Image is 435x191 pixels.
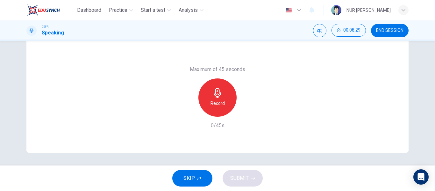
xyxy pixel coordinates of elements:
img: en [285,8,293,13]
span: CEFR [42,25,48,29]
button: SKIP [172,170,212,187]
span: SKIP [183,174,195,183]
span: Dashboard [77,6,101,14]
button: Analysis [176,4,206,16]
button: Start a test [138,4,174,16]
button: END SESSION [371,24,409,37]
button: Record [198,78,237,117]
div: Mute [313,24,326,37]
div: NUR [PERSON_NAME] [346,6,391,14]
div: Hide [332,24,366,37]
h1: Speaking [42,29,64,37]
h6: Record [210,99,225,107]
button: Practice [106,4,136,16]
h6: 0/45s [211,122,225,129]
a: EduSynch logo [26,4,75,17]
button: 00:08:29 [332,24,366,37]
img: EduSynch logo [26,4,60,17]
span: 00:08:29 [343,28,360,33]
img: Profile picture [331,5,341,15]
span: END SESSION [376,28,403,33]
span: Analysis [179,6,198,14]
button: Dashboard [75,4,104,16]
h6: Maximum of 45 seconds [190,66,245,73]
span: Practice [109,6,127,14]
div: Open Intercom Messenger [413,169,429,185]
span: Start a test [141,6,165,14]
